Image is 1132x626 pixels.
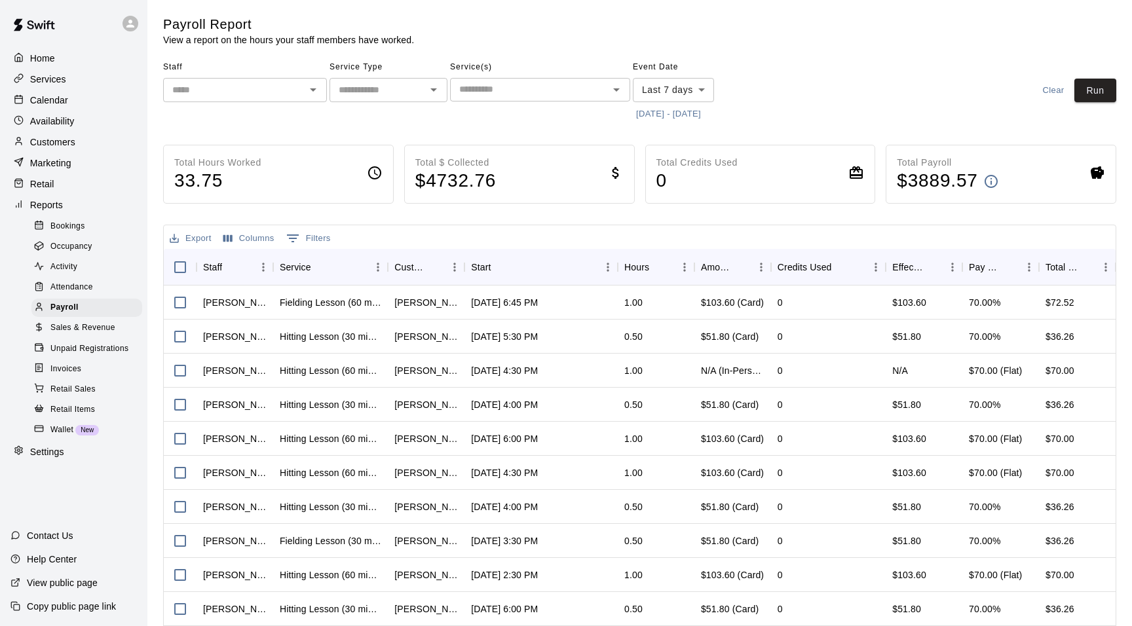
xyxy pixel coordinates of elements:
p: Marketing [30,156,71,170]
div: 70.00% [969,398,1000,411]
span: Wallet [50,424,73,437]
div: Sep 18, 2025 at 5:30 PM [471,330,538,343]
div: Sep 18, 2025 at 4:30 PM [471,364,538,377]
div: Christina Payne [394,568,458,581]
button: Menu [943,257,962,277]
a: Availability [10,111,137,131]
button: Open [607,81,626,99]
a: Settings [10,442,137,462]
span: Retail Sales [50,383,96,396]
a: Home [10,48,137,68]
div: Eric Opelski [203,296,267,309]
button: Sort [426,258,445,276]
div: $72.52 [1046,296,1074,309]
p: Retail [30,177,54,191]
a: Retail [10,174,137,194]
div: Service [280,249,311,285]
div: Marketing [10,153,137,173]
button: Sort [1078,258,1096,276]
div: Hitting Lesson (60 min)- Eric Opelski [280,568,381,581]
span: Event Date [633,57,747,78]
p: Home [30,52,55,65]
div: $36.26 [1046,330,1074,343]
a: Unpaid Registrations [31,339,147,359]
span: Retail Items [50,403,95,416]
button: Menu [866,257,886,277]
div: Austin Dooley [394,364,458,377]
div: 70.00% [969,330,1000,343]
div: Hitting Lesson (60 min)- Eric Opelski [280,364,381,377]
span: Invoices [50,363,81,376]
span: Unpaid Registrations [50,342,128,356]
div: $70.00 (Flat) [969,466,1022,479]
a: Reports [10,195,137,215]
a: Attendance [31,278,147,298]
div: $70.00 [1046,568,1074,581]
div: N/A [886,354,962,388]
div: Payroll [31,299,142,317]
button: Show filters [283,228,334,249]
h4: $ 3889.57 [897,170,978,193]
div: 0 [778,568,783,581]
div: Customer [388,249,464,285]
div: Eric Opelski [203,534,267,547]
p: Settings [30,445,64,458]
div: Bookings [31,217,142,236]
div: Start [471,249,491,285]
div: $36.26 [1046,602,1074,616]
div: Service [273,249,388,285]
div: Staff [203,249,222,285]
div: $103.60 [886,422,962,456]
div: Credits Used [778,249,832,285]
div: Sep 17, 2025 at 2:30 PM [471,568,538,581]
p: Total Credits Used [656,156,738,170]
div: Eric Opelski [203,568,267,581]
button: Menu [445,257,464,277]
div: Staff [197,249,273,285]
p: View public page [27,576,98,589]
div: 70.00% [969,500,1000,513]
div: $103.60 (Card) [701,466,764,479]
span: Occupancy [50,240,92,253]
div: 0 [778,364,783,377]
div: Invoices [31,360,142,378]
div: 0 [778,296,783,309]
a: Occupancy [31,236,147,257]
button: Sort [733,258,751,276]
div: $51.80 [886,490,962,524]
div: $51.80 (Card) [701,330,759,343]
div: $51.80 [886,524,962,558]
p: Total $ Collected [415,156,497,170]
div: Eric Opelski [203,466,267,479]
a: Retail Items [31,399,147,420]
h4: 33.75 [174,170,261,193]
div: N/A (In-Person) [701,364,764,377]
a: Invoices [31,359,147,379]
p: View a report on the hours your staff members have worked. [163,33,414,46]
h4: 0 [656,170,738,193]
button: Open [424,81,443,99]
button: Menu [368,257,388,277]
div: $51.80 [886,388,962,422]
div: Hours [618,249,694,285]
button: Sort [311,258,330,276]
a: Customers [10,132,137,152]
span: Service(s) [450,57,630,78]
div: 0 [778,398,783,411]
a: WalletNew [31,420,147,440]
div: $70.00 (Flat) [969,364,1022,377]
a: Activity [31,257,147,278]
div: Start [464,249,618,285]
div: $36.26 [1046,534,1074,547]
button: Menu [1019,257,1039,277]
div: 0.50 [624,330,643,343]
div: Retail Sales [31,380,142,399]
div: Eric Opelski [203,364,267,377]
div: $36.26 [1046,500,1074,513]
p: Reports [30,198,63,212]
div: $103.60 [886,285,962,320]
button: Menu [751,257,771,277]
